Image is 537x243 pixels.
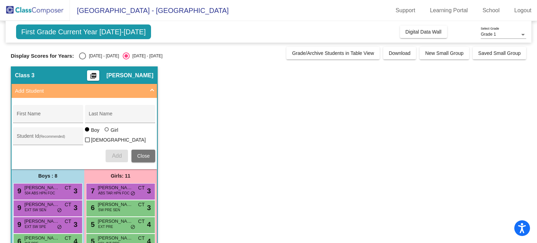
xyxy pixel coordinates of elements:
a: Learning Portal [424,5,474,16]
span: Download [389,50,410,56]
span: 7 [89,187,95,195]
span: Add [112,153,122,159]
span: [PERSON_NAME] [24,184,59,191]
span: [PERSON_NAME] [98,235,133,242]
span: CT [138,218,145,225]
span: [DEMOGRAPHIC_DATA] [91,136,146,144]
span: do_not_disturb_alt [57,224,62,230]
span: [PERSON_NAME] [106,72,153,79]
span: Digital Data Wall [406,29,442,35]
span: [PERSON_NAME] [24,218,59,225]
span: 4 [147,219,151,230]
span: New Small Group [425,50,464,56]
div: Boy [91,127,99,134]
span: 5 [89,221,95,228]
span: do_not_disturb_alt [130,224,135,230]
span: do_not_disturb_alt [57,208,62,213]
a: School [477,5,505,16]
mat-icon: picture_as_pdf [89,72,98,82]
mat-radio-group: Select an option [79,52,162,59]
span: 3 [74,202,78,213]
span: [PERSON_NAME] [98,184,133,191]
button: Print Students Details [87,70,99,81]
span: 9 [16,187,21,195]
span: [PERSON_NAME] [24,201,59,208]
mat-panel-title: Add Student [15,87,145,95]
span: EXT SW SPE [25,224,46,229]
button: Digital Data Wall [400,26,447,38]
input: Student Id [17,136,80,142]
span: SW PRE SEN [98,207,120,213]
span: First Grade Current Year [DATE]-[DATE] [16,24,151,39]
span: 9 [16,204,21,212]
span: CT [138,201,145,208]
span: [PERSON_NAME] [98,218,133,225]
span: Saved Small Group [478,50,521,56]
span: CT [65,218,71,225]
span: 3 [147,202,151,213]
div: Girls: 11 [84,169,157,183]
span: Class 3 [15,72,35,79]
span: 3 [147,186,151,196]
button: Saved Small Group [473,47,526,59]
span: Grade 1 [481,32,496,37]
span: 3 [74,219,78,230]
div: [DATE] - [DATE] [130,53,163,59]
span: Close [137,153,150,159]
a: Logout [509,5,537,16]
button: Grade/Archive Students in Table View [286,47,380,59]
span: 6 [89,204,95,212]
span: CT [138,184,145,192]
span: do_not_disturb_alt [130,191,135,196]
span: EXT SW SEN [25,207,46,213]
span: CT [65,184,71,192]
div: [DATE] - [DATE] [86,53,119,59]
span: 9 [16,221,21,228]
a: Support [390,5,421,16]
span: Grade/Archive Students in Table View [292,50,374,56]
div: Girl [110,127,118,134]
input: Last Name [89,114,152,119]
span: CT [65,201,71,208]
span: EXT PRE [98,224,113,229]
span: 504 ABS HPN FOC [25,191,55,196]
span: [PERSON_NAME] [24,235,59,242]
span: CT [138,235,145,242]
span: 3 [74,186,78,196]
button: Download [383,47,416,59]
div: Add Student [12,98,157,169]
span: [PERSON_NAME] [98,201,133,208]
div: Boys : 8 [12,169,84,183]
span: [GEOGRAPHIC_DATA] - [GEOGRAPHIC_DATA] [70,5,229,16]
input: First Name [17,114,80,119]
button: Close [131,150,155,162]
button: New Small Group [420,47,469,59]
span: Display Scores for Years: [11,53,74,59]
button: Add [106,150,128,162]
mat-expansion-panel-header: Add Student [12,84,157,98]
span: CT [65,235,71,242]
span: ABS TAR HPN FOC [98,191,130,196]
